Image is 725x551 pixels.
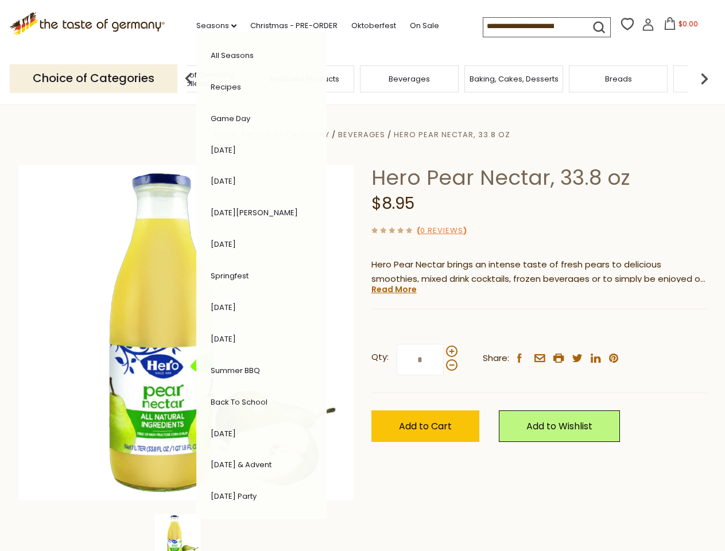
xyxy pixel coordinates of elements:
[410,20,439,32] a: On Sale
[177,67,200,90] img: previous arrow
[10,64,177,92] p: Choice of Categories
[693,67,716,90] img: next arrow
[211,50,254,61] a: All Seasons
[196,20,237,32] a: Seasons
[605,75,632,83] a: Breads
[420,225,463,237] a: 0 Reviews
[211,302,236,313] a: [DATE]
[371,350,389,364] strong: Qty:
[679,19,698,29] span: $0.00
[371,284,417,295] a: Read More
[371,410,479,442] button: Add to Cart
[499,410,620,442] a: Add to Wishlist
[657,17,705,34] button: $0.00
[211,397,267,408] a: Back to School
[18,165,354,500] img: Hero Pear Nectar, 33.8 oz
[389,75,430,83] a: Beverages
[211,82,241,92] a: Recipes
[211,239,236,250] a: [DATE]
[211,459,272,470] a: [DATE] & Advent
[211,270,249,281] a: Springfest
[397,344,444,375] input: Qty:
[371,192,414,215] span: $8.95
[338,129,385,140] a: Beverages
[351,20,396,32] a: Oktoberfest
[470,75,559,83] a: Baking, Cakes, Desserts
[211,365,260,376] a: Summer BBQ
[371,258,707,286] p: Hero Pear Nectar brings an intense taste of fresh pears to delicious smoothies, mixed drink cockt...
[211,145,236,156] a: [DATE]
[250,20,338,32] a: Christmas - PRE-ORDER
[483,351,509,366] span: Share:
[394,129,510,140] a: Hero Pear Nectar, 33.8 oz
[211,207,298,218] a: [DATE][PERSON_NAME]
[211,176,236,187] a: [DATE]
[211,333,236,344] a: [DATE]
[399,420,452,433] span: Add to Cart
[211,113,250,124] a: Game Day
[211,428,236,439] a: [DATE]
[211,491,257,502] a: [DATE] Party
[371,165,707,191] h1: Hero Pear Nectar, 33.8 oz
[417,225,467,236] span: ( )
